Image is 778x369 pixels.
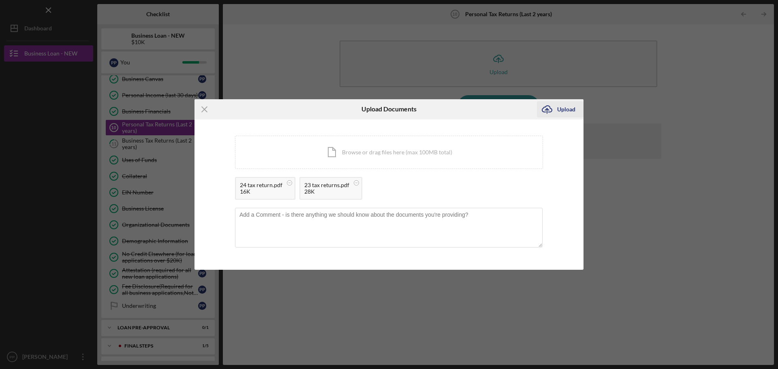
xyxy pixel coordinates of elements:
[240,188,282,195] div: 16K
[304,188,349,195] div: 28K
[240,182,282,188] div: 24 tax return.pdf
[361,105,417,113] h6: Upload Documents
[557,101,575,117] div: Upload
[537,101,583,117] button: Upload
[304,182,349,188] div: 23 tax returns.pdf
